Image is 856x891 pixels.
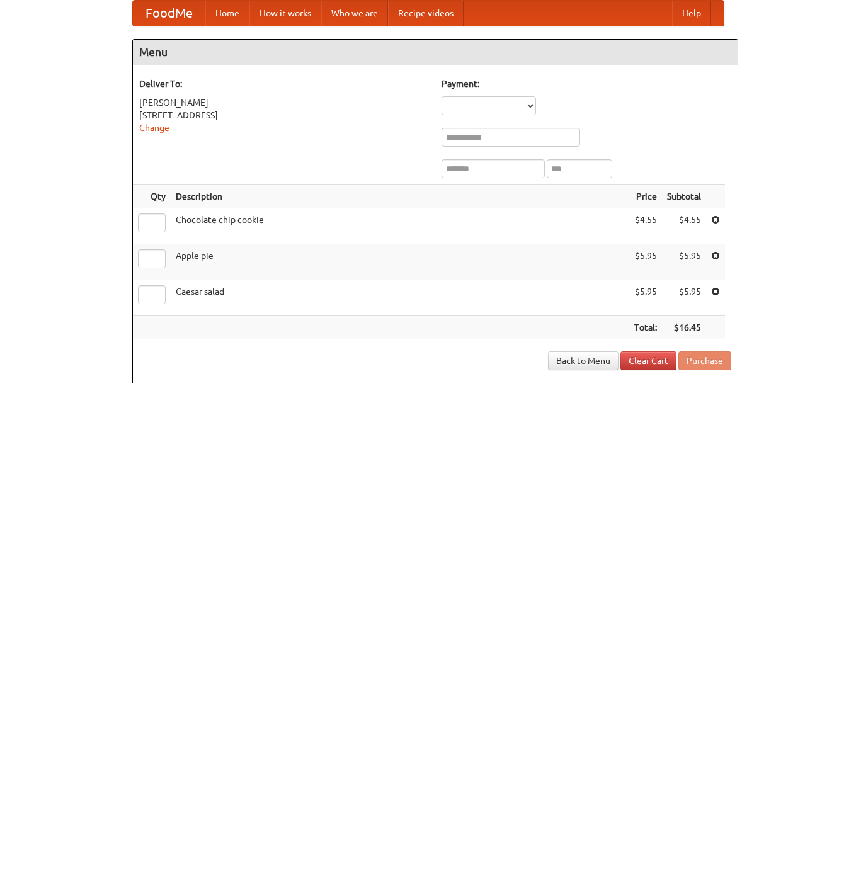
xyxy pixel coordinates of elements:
[620,351,676,370] a: Clear Cart
[662,316,706,339] th: $16.45
[629,208,662,244] td: $4.55
[662,244,706,280] td: $5.95
[139,77,429,90] h5: Deliver To:
[321,1,388,26] a: Who we are
[171,244,629,280] td: Apple pie
[205,1,249,26] a: Home
[388,1,464,26] a: Recipe videos
[139,109,429,122] div: [STREET_ADDRESS]
[678,351,731,370] button: Purchase
[133,1,205,26] a: FoodMe
[139,123,169,133] a: Change
[133,40,738,65] h4: Menu
[662,185,706,208] th: Subtotal
[139,96,429,109] div: [PERSON_NAME]
[629,185,662,208] th: Price
[171,185,629,208] th: Description
[629,316,662,339] th: Total:
[171,208,629,244] td: Chocolate chip cookie
[662,280,706,316] td: $5.95
[548,351,619,370] a: Back to Menu
[629,244,662,280] td: $5.95
[662,208,706,244] td: $4.55
[442,77,731,90] h5: Payment:
[133,185,171,208] th: Qty
[171,280,629,316] td: Caesar salad
[672,1,711,26] a: Help
[249,1,321,26] a: How it works
[629,280,662,316] td: $5.95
